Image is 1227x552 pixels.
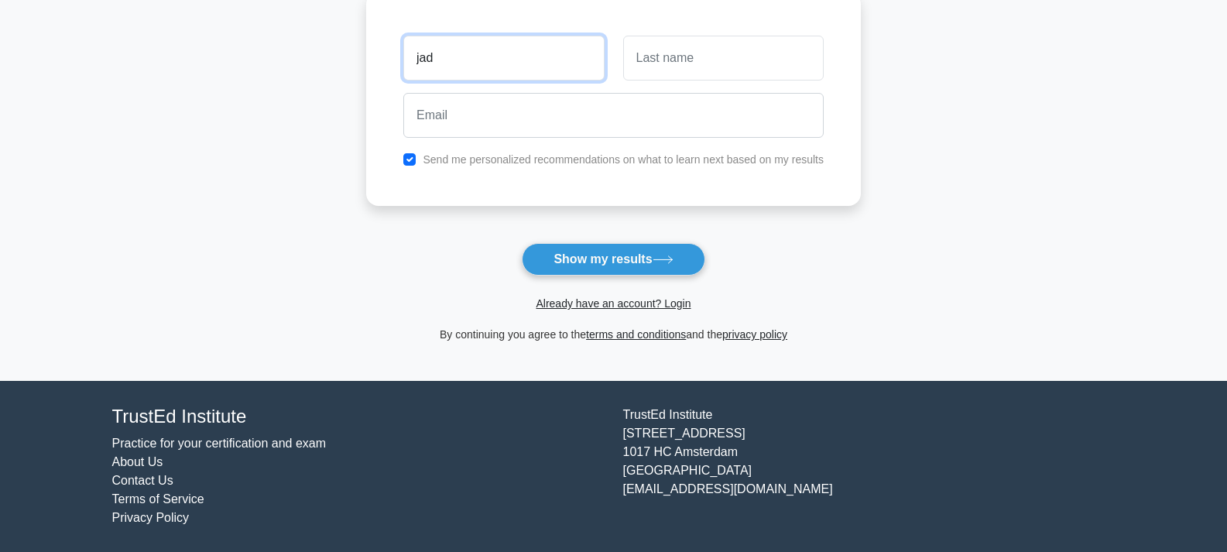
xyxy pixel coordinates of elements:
input: Email [403,93,824,138]
label: Send me personalized recommendations on what to learn next based on my results [423,153,824,166]
a: Terms of Service [112,492,204,506]
input: Last name [623,36,824,81]
div: By continuing you agree to the and the [357,325,870,344]
div: TrustEd Institute [STREET_ADDRESS] 1017 HC Amsterdam [GEOGRAPHIC_DATA] [EMAIL_ADDRESS][DOMAIN_NAME] [614,406,1125,527]
a: About Us [112,455,163,468]
h4: TrustEd Institute [112,406,605,428]
a: Already have an account? Login [536,297,691,310]
a: terms and conditions [586,328,686,341]
a: privacy policy [722,328,787,341]
a: Practice for your certification and exam [112,437,327,450]
a: Privacy Policy [112,511,190,524]
button: Show my results [522,243,704,276]
a: Contact Us [112,474,173,487]
input: First name [403,36,604,81]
